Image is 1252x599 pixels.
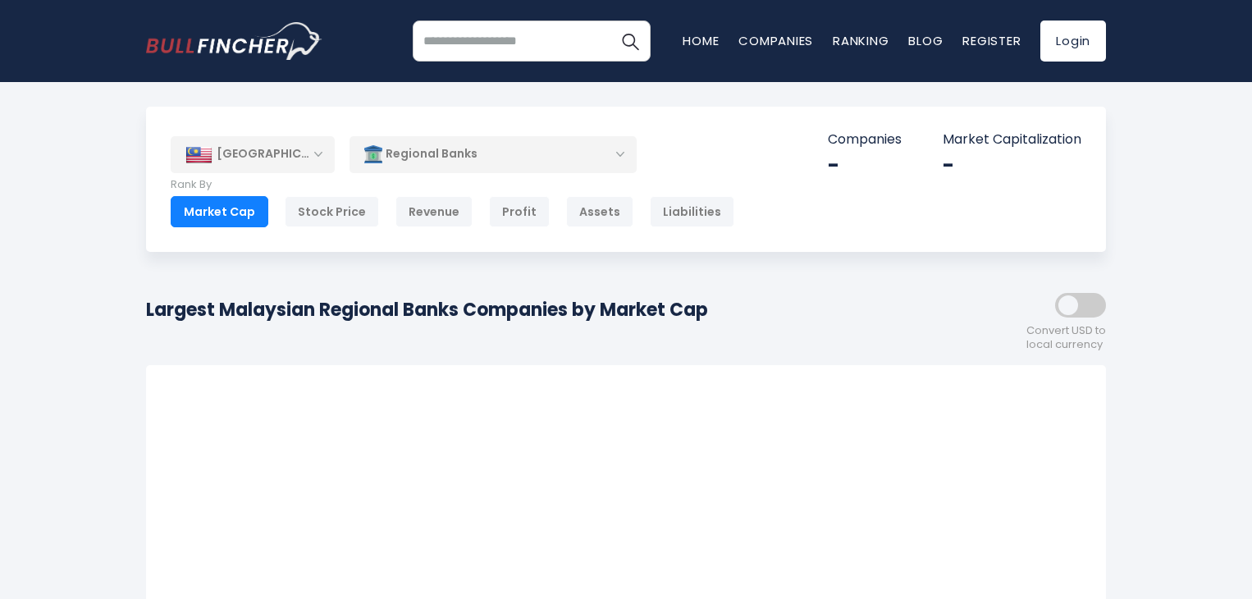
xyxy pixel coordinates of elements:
[828,131,902,149] p: Companies
[683,32,719,49] a: Home
[489,196,550,227] div: Profit
[171,196,268,227] div: Market Cap
[962,32,1021,49] a: Register
[650,196,734,227] div: Liabilities
[943,153,1081,178] div: -
[285,196,379,227] div: Stock Price
[146,22,322,60] a: Go to homepage
[828,153,902,178] div: -
[610,21,651,62] button: Search
[395,196,473,227] div: Revenue
[171,178,734,192] p: Rank By
[943,131,1081,149] p: Market Capitalization
[738,32,813,49] a: Companies
[146,296,708,323] h1: Largest Malaysian Regional Banks Companies by Market Cap
[171,136,335,172] div: [GEOGRAPHIC_DATA]
[566,196,633,227] div: Assets
[1040,21,1106,62] a: Login
[350,135,637,173] div: Regional Banks
[908,32,943,49] a: Blog
[1026,324,1106,352] span: Convert USD to local currency
[146,22,322,60] img: bullfincher logo
[833,32,889,49] a: Ranking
